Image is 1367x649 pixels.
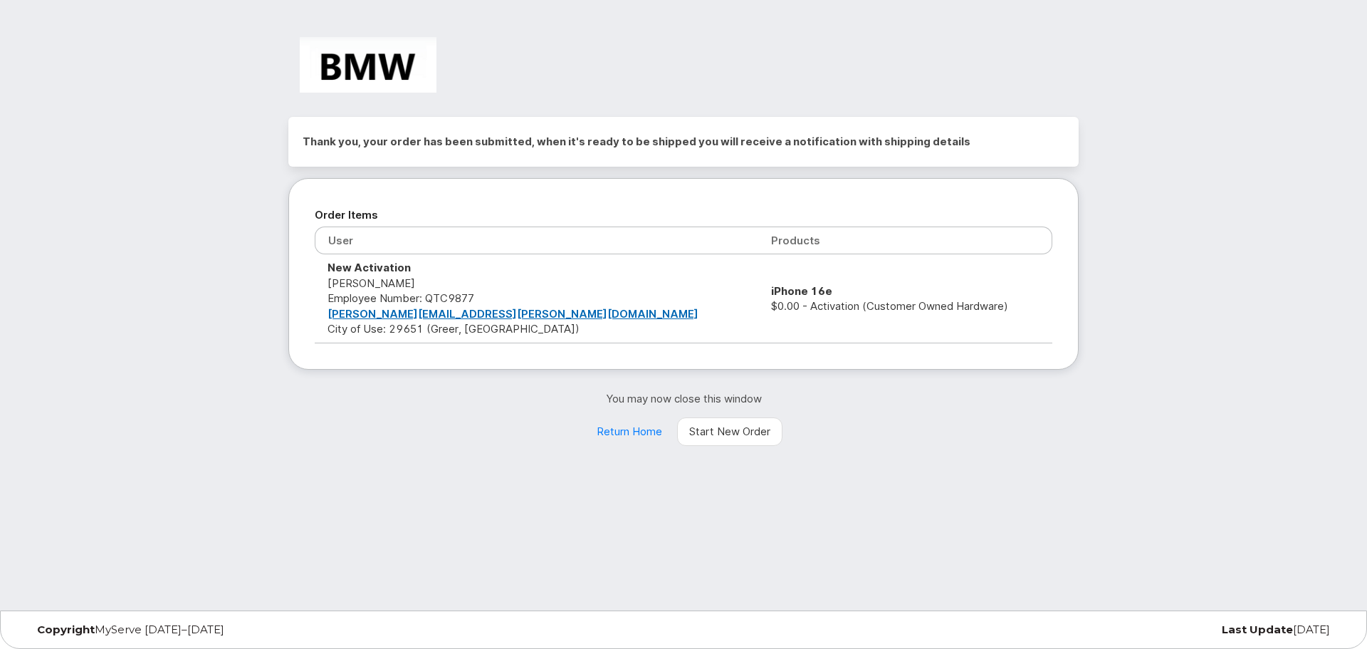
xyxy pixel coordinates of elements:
h2: Thank you, your order has been submitted, when it's ready to be shipped you will receive a notifi... [303,131,1064,152]
a: Return Home [585,417,674,446]
th: Products [758,227,1052,254]
a: [PERSON_NAME][EMAIL_ADDRESS][PERSON_NAME][DOMAIN_NAME] [328,307,698,321]
strong: Copyright [37,623,95,636]
div: MyServe [DATE]–[DATE] [26,624,464,635]
h2: Order Items [315,204,1052,226]
a: Start New Order [677,417,782,446]
p: You may now close this window [288,391,1079,406]
strong: New Activation [328,261,411,274]
div: [DATE] [903,624,1341,635]
strong: Last Update [1222,623,1293,636]
span: Employee Number: QTC9877 [328,291,474,305]
strong: iPhone 16e [771,284,832,298]
td: [PERSON_NAME] City of Use: 29651 (Greer, [GEOGRAPHIC_DATA]) [315,254,758,343]
img: BMW Manufacturing Co LLC [300,37,436,93]
td: $0.00 - Activation (Customer Owned Hardware) [758,254,1052,343]
th: User [315,227,758,254]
